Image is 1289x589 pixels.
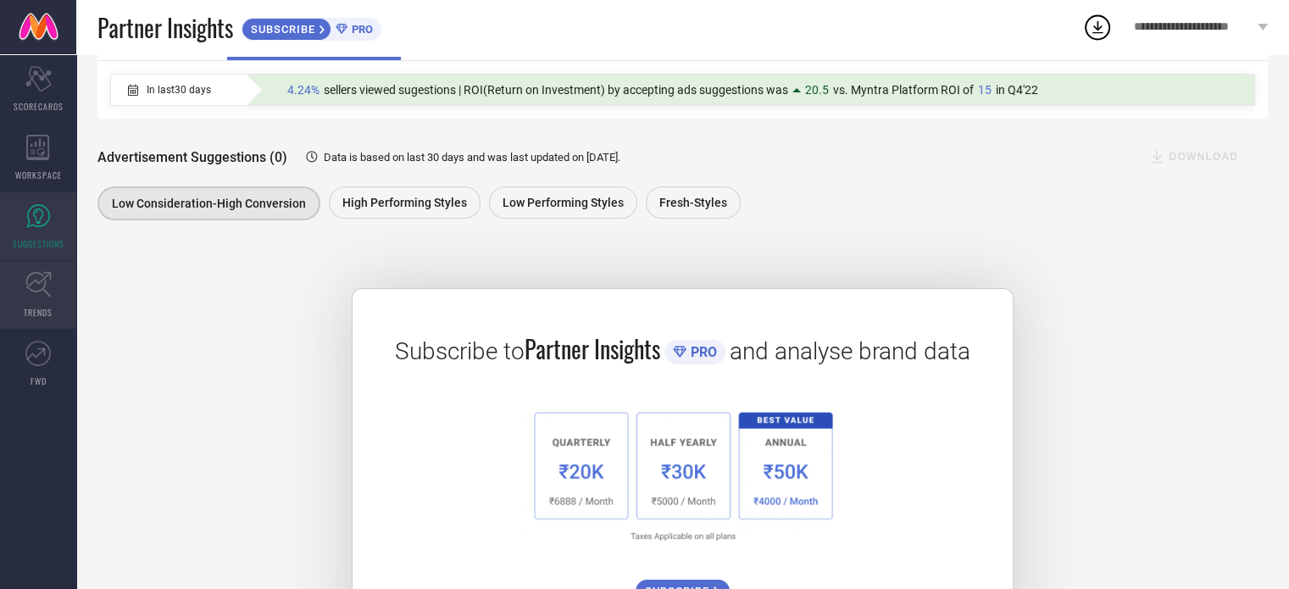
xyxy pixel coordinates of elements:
span: vs. Myntra Platform ROI of [833,83,974,97]
a: SUBSCRIBEPRO [242,14,381,41]
span: and analyse brand data [730,337,970,365]
span: In last 30 days [147,84,211,96]
span: PRO [686,344,717,360]
img: 1a6fb96cb29458d7132d4e38d36bc9c7.png [521,400,843,550]
span: Partner Insights [97,10,233,45]
span: Low Performing Styles [503,196,624,209]
span: Subscribe to [395,337,525,365]
span: 4.24% [287,83,319,97]
span: High Performing Styles [342,196,467,209]
span: Fresh-Styles [659,196,727,209]
span: PRO [347,23,373,36]
span: FWD [31,375,47,387]
span: SUGGESTIONS [13,237,64,250]
span: Advertisement Suggestions (0) [97,149,287,165]
span: Data is based on last 30 days and was last updated on [DATE] . [324,151,620,164]
span: Partner Insights [525,331,660,366]
span: in Q4'22 [996,83,1038,97]
div: Open download list [1082,12,1113,42]
span: SCORECARDS [14,100,64,113]
span: 15 [978,83,992,97]
span: 20.5 [805,83,829,97]
span: Low Consideration-High Conversion [112,197,306,210]
span: TRENDS [24,306,53,319]
span: sellers viewed sugestions | ROI(Return on Investment) by accepting ads suggestions was [324,83,788,97]
span: WORKSPACE [15,169,62,181]
span: SUBSCRIBE [242,23,319,36]
div: Percentage of sellers who have viewed suggestions for the current Insight Type [279,79,1047,101]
